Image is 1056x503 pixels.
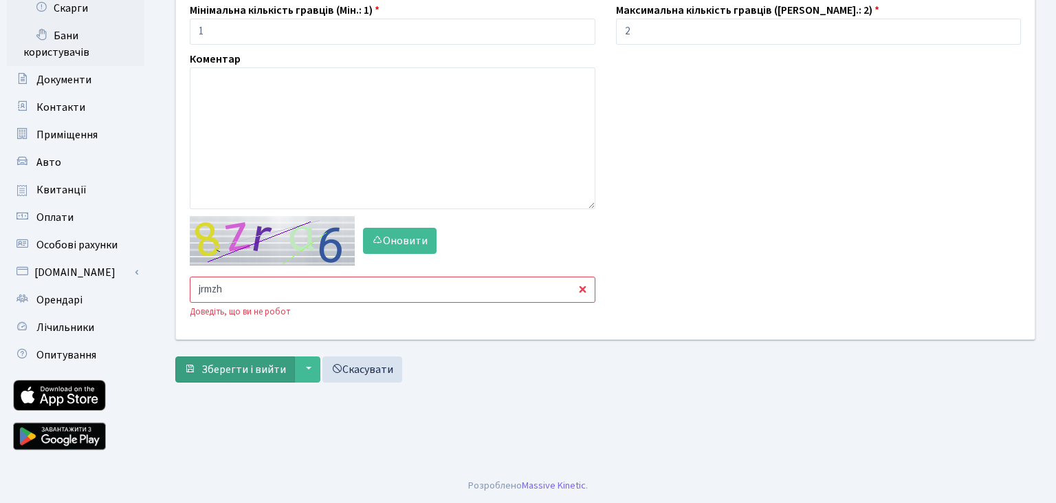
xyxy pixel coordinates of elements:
div: Доведіть, що ви не робот [190,306,595,319]
label: Мінімальна кількість гравців (Мін.: 1) [190,2,379,19]
a: Оплати [7,204,144,231]
a: Особові рахунки [7,231,144,259]
a: Massive Kinetic [522,478,586,493]
input: Введіть текст із зображення [190,277,595,303]
a: Приміщення [7,121,144,149]
div: Розроблено . [468,478,588,493]
img: default [190,216,355,266]
span: Документи [36,72,91,87]
span: Контакти [36,100,85,115]
a: Документи [7,66,144,94]
span: Приміщення [36,127,98,142]
a: Контакти [7,94,144,121]
a: Авто [7,149,144,176]
span: Лічильники [36,320,94,335]
a: Бани користувачів [7,22,144,66]
a: Скасувати [322,356,402,383]
span: Оплати [36,210,74,225]
span: Авто [36,155,61,170]
span: Зберегти і вийти [201,362,286,377]
span: Квитанції [36,182,87,197]
button: Зберегти і вийти [175,356,295,383]
label: Максимальна кількість гравців ([PERSON_NAME].: 2) [616,2,879,19]
a: Орендарі [7,286,144,314]
span: Опитування [36,347,96,363]
a: Лічильники [7,314,144,341]
span: Орендарі [36,292,82,308]
a: Квитанції [7,176,144,204]
button: Оновити [363,228,437,254]
label: Коментар [190,51,241,67]
a: [DOMAIN_NAME] [7,259,144,286]
a: Опитування [7,341,144,369]
span: Особові рахунки [36,237,118,253]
